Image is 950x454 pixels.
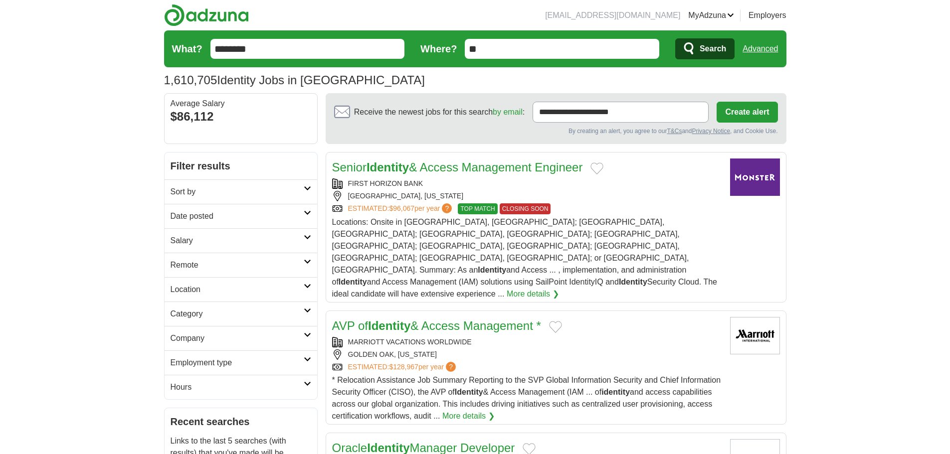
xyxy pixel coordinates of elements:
div: Average Salary [171,100,311,108]
h2: Employment type [171,357,304,369]
strong: Identity [367,160,409,174]
strong: Identity [455,388,483,396]
a: AVP ofIdentity& Access Management * [332,319,541,332]
strong: Identity [478,266,506,274]
img: Adzuna logo [164,4,249,26]
span: ? [442,203,452,213]
span: Receive the newest jobs for this search : [354,106,525,118]
span: $96,067 [389,204,414,212]
span: ? [446,362,456,372]
button: Search [675,38,735,59]
h2: Category [171,308,304,320]
h2: Filter results [165,152,317,179]
a: ESTIMATED:$96,067per year? [348,203,454,214]
strong: identity [601,388,630,396]
a: Employers [749,9,786,21]
a: by email [493,108,523,116]
a: Remote [165,253,317,277]
a: Privacy Notice [692,128,730,135]
a: T&Cs [667,128,682,135]
div: By creating an alert, you agree to our and , and Cookie Use. [334,127,778,136]
img: Company logo [730,158,780,196]
h2: Company [171,332,304,344]
span: Locations: Onsite in [GEOGRAPHIC_DATA], [GEOGRAPHIC_DATA]; [GEOGRAPHIC_DATA], [GEOGRAPHIC_DATA]; ... [332,218,718,298]
span: * Relocation Assistance Job Summary Reporting to the SVP Global Information Security and Chief In... [332,376,721,420]
h2: Hours [171,381,304,393]
li: [EMAIL_ADDRESS][DOMAIN_NAME] [545,9,680,21]
span: CLOSING SOON [500,203,551,214]
a: Category [165,302,317,326]
label: Where? [420,41,457,56]
div: $86,112 [171,108,311,126]
span: TOP MATCH [458,203,497,214]
strong: Identity [368,319,410,332]
h1: Identity Jobs in [GEOGRAPHIC_DATA] [164,73,425,87]
a: Employment type [165,350,317,375]
h2: Remote [171,259,304,271]
div: GOLDEN OAK, [US_STATE] [332,349,722,360]
a: MyAdzuna [688,9,734,21]
h2: Location [171,284,304,296]
img: Marriott International logo [730,317,780,354]
a: Company [165,326,317,350]
label: What? [172,41,202,56]
strong: Identity [619,278,647,286]
span: 1,610,705 [164,71,217,89]
h2: Recent searches [171,414,311,429]
h2: Salary [171,235,304,247]
a: SeniorIdentity& Access Management Engineer [332,160,583,174]
a: Sort by [165,179,317,204]
span: $128,967 [389,363,418,371]
button: Add to favorite jobs [590,162,603,174]
button: Add to favorite jobs [549,321,562,333]
a: Advanced [743,39,778,59]
a: ESTIMATED:$128,967per year? [348,362,458,372]
h2: Date posted [171,210,304,222]
a: Date posted [165,204,317,228]
a: Location [165,277,317,302]
a: MARRIOTT VACATIONS WORLDWIDE [348,338,472,346]
div: FIRST HORIZON BANK [332,178,722,189]
a: Hours [165,375,317,399]
a: Salary [165,228,317,253]
div: [GEOGRAPHIC_DATA], [US_STATE] [332,191,722,201]
a: More details ❯ [442,410,495,422]
a: More details ❯ [507,288,559,300]
h2: Sort by [171,186,304,198]
strong: Identity [339,278,367,286]
span: Search [700,39,726,59]
button: Create alert [717,102,777,123]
